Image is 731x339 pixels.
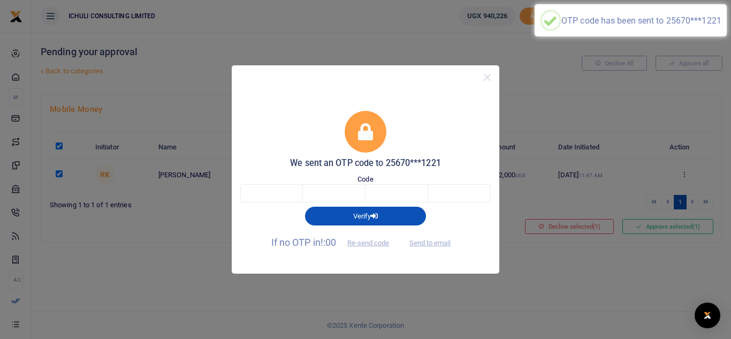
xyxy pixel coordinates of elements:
div: Open Intercom Messenger [695,303,720,328]
button: Close [479,70,495,85]
span: !:00 [321,237,336,248]
button: Verify [305,207,426,225]
div: OTP code has been sent to 25670***1221 [561,16,721,26]
label: Code [357,174,373,185]
span: If no OTP in [271,237,399,248]
h5: We sent an OTP code to 25670***1221 [240,158,491,169]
